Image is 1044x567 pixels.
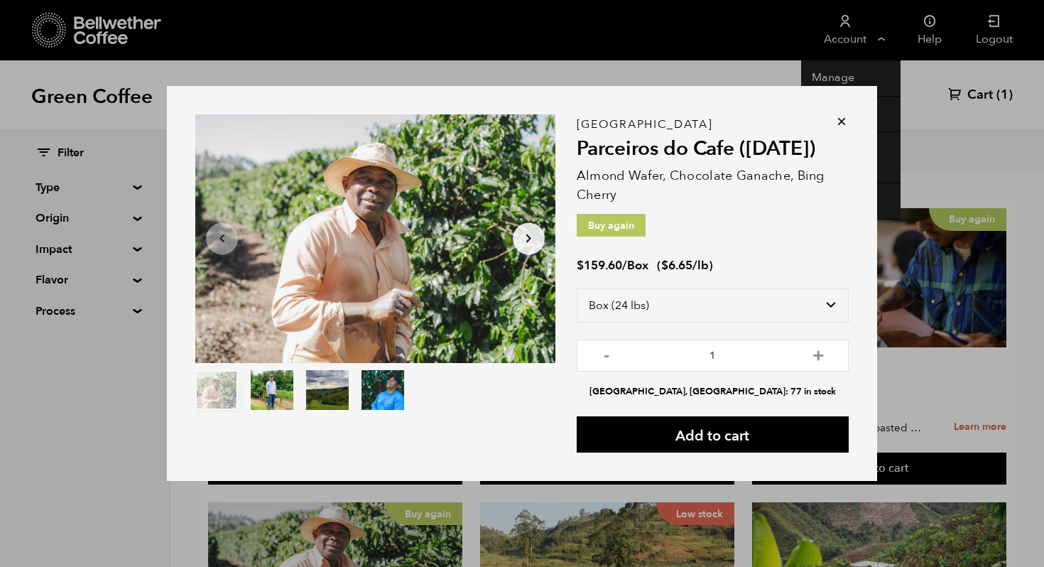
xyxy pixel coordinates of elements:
[810,347,827,361] button: +
[577,385,849,399] li: [GEOGRAPHIC_DATA], [GEOGRAPHIC_DATA]: 77 in stock
[577,214,646,237] p: Buy again
[577,166,849,205] p: Almond Wafer, Chocolate Ganache, Bing Cherry
[622,257,627,274] span: /
[598,347,616,361] button: -
[577,416,849,453] button: Add to cart
[577,137,849,161] h2: Parceiros do Cafe ([DATE])
[692,257,709,274] span: /lb
[577,257,622,274] bdi: 159.60
[577,257,584,274] span: $
[657,257,713,274] span: ( )
[661,257,692,274] bdi: 6.65
[661,257,668,274] span: $
[627,257,648,274] span: Box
